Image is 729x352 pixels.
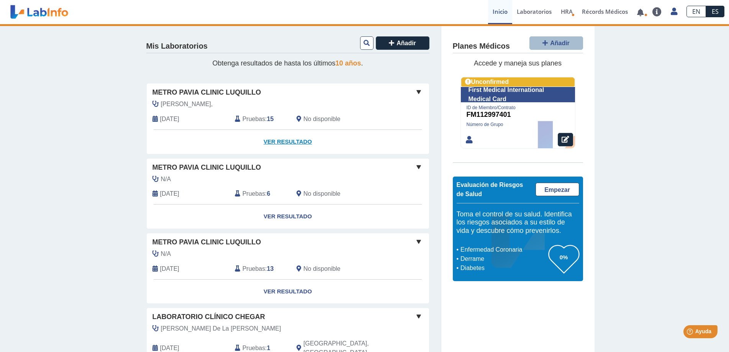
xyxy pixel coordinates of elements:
[152,312,265,322] span: Laboratorio Clínico Chegar
[549,252,579,262] h3: 0%
[160,189,179,198] span: 2025-03-31
[661,322,721,344] iframe: Help widget launcher
[459,245,549,254] li: Enfermedad Coronaria
[161,100,213,109] span: Cruz Fernandez,
[457,182,523,197] span: Evaluación de Riesgos de Salud
[161,324,281,333] span: Lopez De La Cruz, Carmen
[147,130,429,154] a: Ver Resultado
[561,8,573,15] span: HRA
[376,36,429,50] button: Añadir
[161,175,171,184] span: N/A
[242,189,265,198] span: Pruebas
[336,59,361,67] span: 10 años
[267,190,270,197] b: 6
[550,40,570,46] span: Añadir
[457,210,579,235] h5: Toma el control de su salud. Identifica los riesgos asociados a su estilo de vida y descubre cómo...
[267,345,270,351] b: 1
[529,36,583,50] button: Añadir
[242,115,265,124] span: Pruebas
[152,237,261,247] span: Metro Pavia Clinic Luquillo
[267,265,274,272] b: 13
[459,254,549,264] li: Derrame
[303,189,341,198] span: No disponible
[152,162,261,173] span: Metro Pavia Clinic Luquillo
[536,183,579,196] a: Empezar
[459,264,549,273] li: Diabetes
[303,264,341,273] span: No disponible
[303,115,341,124] span: No disponible
[396,40,416,46] span: Añadir
[147,280,429,304] a: Ver Resultado
[686,6,706,17] a: EN
[474,59,562,67] span: Accede y maneja sus planes
[242,264,265,273] span: Pruebas
[212,59,363,67] span: Obtenga resultados de hasta los últimos .
[160,115,179,124] span: 2025-08-12
[267,116,274,122] b: 15
[152,87,261,98] span: Metro Pavia Clinic Luquillo
[229,115,291,124] div: :
[161,249,171,259] span: N/A
[229,264,291,273] div: :
[706,6,724,17] a: ES
[229,189,291,198] div: :
[146,42,208,51] h4: Mis Laboratorios
[453,42,510,51] h4: Planes Médicos
[147,205,429,229] a: Ver Resultado
[544,187,570,193] span: Empezar
[160,264,179,273] span: 2024-11-13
